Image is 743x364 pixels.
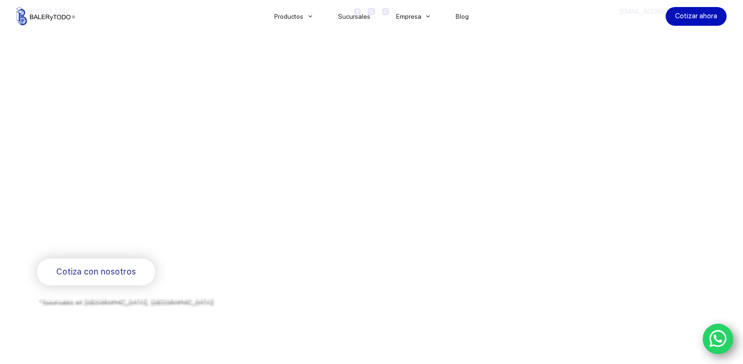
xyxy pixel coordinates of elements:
span: Bienvenido a Balerytodo® [37,140,157,151]
a: WhatsApp [703,324,734,355]
span: Somos los doctores de la industria [37,160,375,224]
span: Cotiza con nosotros [56,265,136,279]
a: Cotizar ahora [666,7,727,26]
span: *Sucursales en [GEOGRAPHIC_DATA], [GEOGRAPHIC_DATA] [37,297,211,304]
a: Cotiza con nosotros [37,259,155,285]
span: y envíos a todo [GEOGRAPHIC_DATA] por la paquetería de su preferencia [37,307,264,314]
span: Rodamientos y refacciones industriales [37,234,222,246]
img: Balerytodo [16,7,75,25]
